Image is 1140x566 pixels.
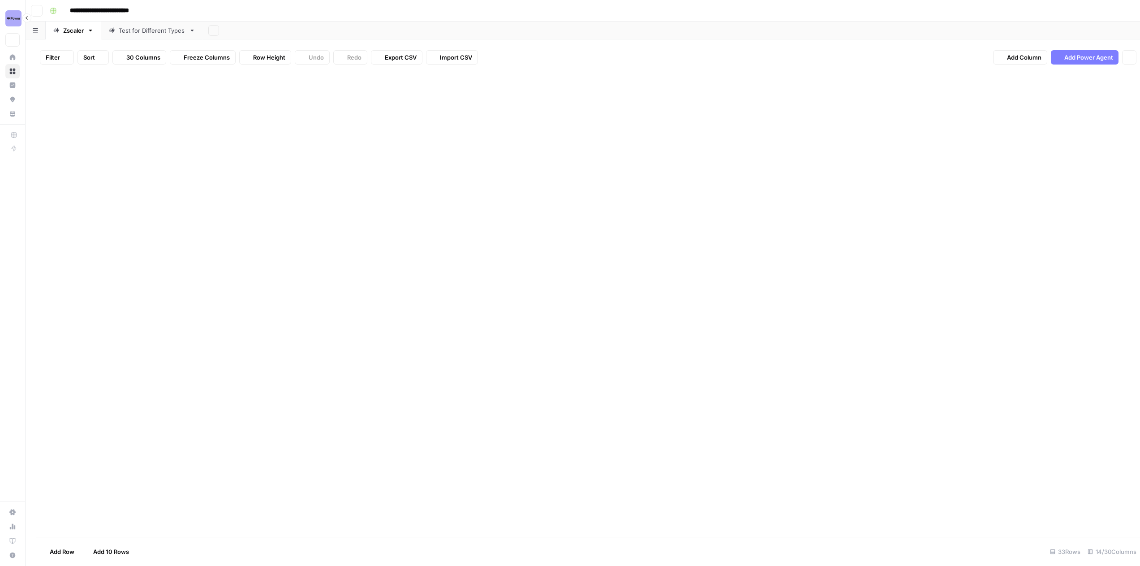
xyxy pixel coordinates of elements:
span: Freeze Columns [184,53,230,62]
button: Redo [333,50,367,65]
button: Filter [40,50,74,65]
img: Power Digital Logo [5,10,22,26]
span: Filter [46,53,60,62]
a: Settings [5,505,20,519]
span: Add Row [50,547,74,556]
div: Test for Different Types [119,26,185,35]
button: Undo [295,50,330,65]
span: Export CSV [385,53,417,62]
span: 30 Columns [126,53,160,62]
button: Sort [77,50,109,65]
span: Undo [309,53,324,62]
button: Workspace: Power Digital [5,7,20,30]
a: Home [5,50,20,65]
a: Usage [5,519,20,534]
button: Add 10 Rows [80,544,134,559]
a: Test for Different Types [101,22,203,39]
button: Add Row [36,544,80,559]
a: Browse [5,64,20,78]
a: Zscaler [46,22,101,39]
span: Import CSV [440,53,472,62]
a: Learning Hub [5,534,20,548]
button: Help + Support [5,548,20,562]
button: Row Height [239,50,291,65]
a: Insights [5,78,20,92]
a: Opportunities [5,92,20,107]
a: Your Data [5,107,20,121]
button: Freeze Columns [170,50,236,65]
span: Sort [83,53,95,62]
button: 30 Columns [112,50,166,65]
span: Redo [347,53,361,62]
span: Row Height [253,53,285,62]
div: Zscaler [63,26,84,35]
button: Export CSV [371,50,422,65]
button: Import CSV [426,50,478,65]
span: Add 10 Rows [93,547,129,556]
